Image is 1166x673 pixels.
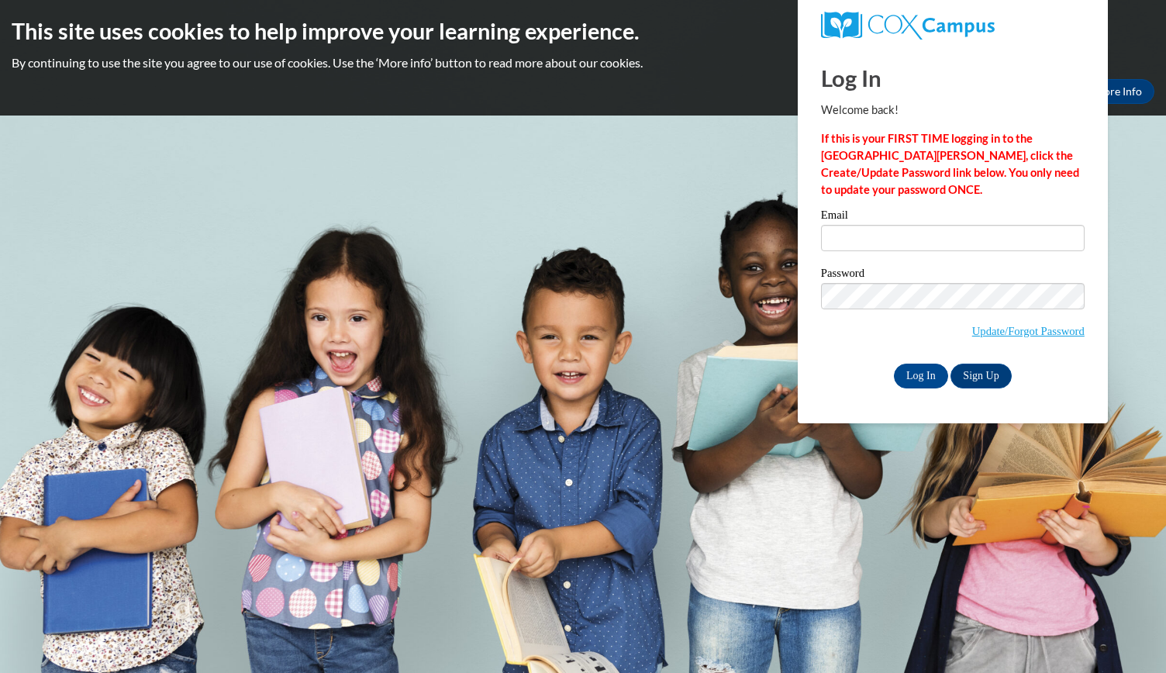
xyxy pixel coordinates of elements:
[821,209,1085,225] label: Email
[821,62,1085,94] h1: Log In
[821,102,1085,119] p: Welcome back!
[821,12,995,40] img: COX Campus
[821,12,1085,40] a: COX Campus
[12,54,1154,71] p: By continuing to use the site you agree to our use of cookies. Use the ‘More info’ button to read...
[950,364,1011,388] a: Sign Up
[1081,79,1154,104] a: More Info
[12,16,1154,47] h2: This site uses cookies to help improve your learning experience.
[821,132,1079,196] strong: If this is your FIRST TIME logging in to the [GEOGRAPHIC_DATA][PERSON_NAME], click the Create/Upd...
[821,267,1085,283] label: Password
[894,364,948,388] input: Log In
[972,325,1085,337] a: Update/Forgot Password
